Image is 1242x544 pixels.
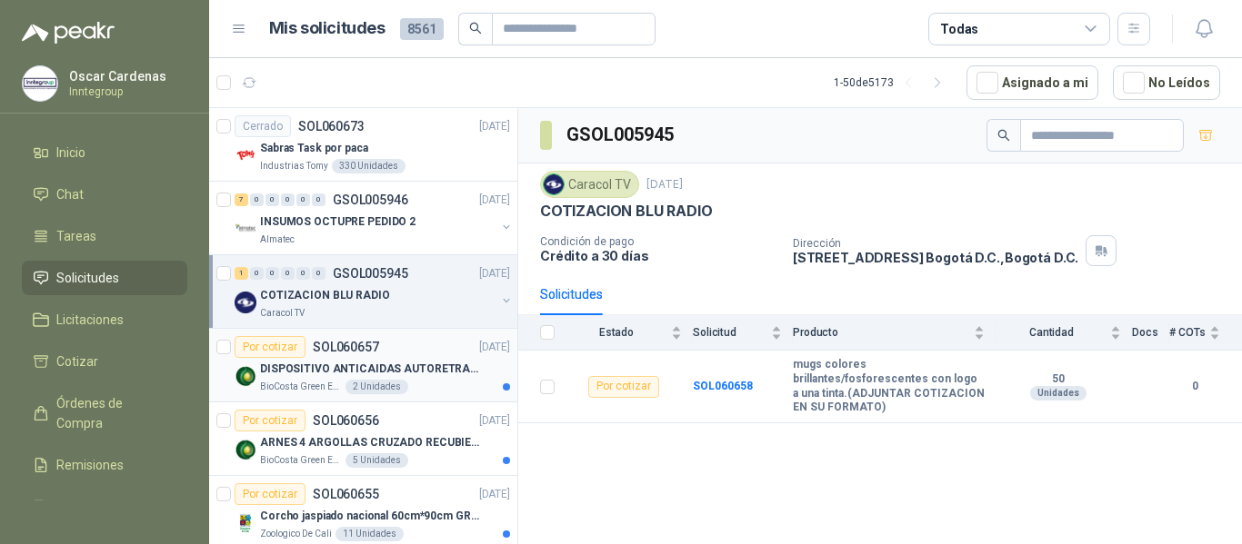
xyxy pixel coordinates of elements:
[296,267,310,280] div: 0
[333,193,408,206] p: GSOL005946
[296,193,310,206] div: 0
[235,336,305,358] div: Por cotizar
[1132,315,1169,351] th: Docs
[312,267,326,280] div: 0
[235,144,256,166] img: Company Logo
[940,19,978,39] div: Todas
[260,527,332,541] p: Zoologico De Cali
[56,310,124,330] span: Licitaciones
[265,193,279,206] div: 0
[1030,386,1087,401] div: Unidades
[260,361,486,378] p: DISPOSITIVO ANTICAIDAS AUTORETRACTIL
[313,414,379,427] p: SOL060656
[346,453,408,468] div: 5 Unidades
[566,121,676,149] h3: GSOL005945
[22,344,187,379] a: Cotizar
[646,176,683,193] p: [DATE]
[313,488,379,500] p: SOL060655
[260,508,486,525] p: Corcho jaspiado nacional 60cm*90cm GROSOR 8MM
[693,315,793,351] th: Solicitud
[588,376,659,398] div: Por cotizar
[281,267,295,280] div: 0
[235,292,256,313] img: Company Logo
[260,380,342,394] p: BioCosta Green Energy S.A.S
[1113,65,1220,100] button: No Leídos
[260,287,390,304] p: COTIZACION BLU RADIO
[260,213,416,231] p: INSUMOS OCTUPRE PEDIDO 2
[23,66,57,101] img: Company Logo
[540,248,778,263] p: Crédito a 30 días
[336,527,404,541] div: 11 Unidades
[793,315,996,351] th: Producto
[22,448,187,482] a: Remisiones
[479,192,510,209] p: [DATE]
[235,365,256,387] img: Company Logo
[544,174,564,194] img: Company Logo
[540,235,778,248] p: Condición de pago
[22,177,187,212] a: Chat
[313,341,379,353] p: SOL060657
[260,306,305,321] p: Caracol TV
[22,386,187,440] a: Órdenes de Compra
[22,490,187,524] a: Configuración
[235,218,256,240] img: Company Logo
[793,237,1078,250] p: Dirección
[281,193,295,206] div: 0
[1169,326,1206,339] span: # COTs
[235,439,256,460] img: Company Logo
[1169,378,1220,395] b: 0
[22,261,187,295] a: Solicitudes
[479,265,510,282] p: [DATE]
[479,486,510,503] p: [DATE]
[566,315,693,351] th: Estado
[260,232,295,247] p: Almatec
[693,380,753,392] a: SOL060658
[260,453,342,468] p: BioCosta Green Energy S.A.S
[260,140,368,157] p: Sabras Task por paca
[250,267,264,280] div: 0
[400,18,444,40] span: 8561
[332,159,406,173] div: 330 Unidades
[333,267,408,280] p: GSOL005945
[235,410,305,431] div: Por cotizar
[469,22,482,35] span: search
[312,193,326,206] div: 0
[56,455,124,475] span: Remisiones
[566,326,667,339] span: Estado
[56,184,84,204] span: Chat
[996,315,1132,351] th: Cantidad
[540,284,603,304] div: Solicitudes
[209,329,517,402] a: Por cotizarSOL060657[DATE] Company LogoDISPOSITIVO ANTICAIDAS AUTORETRACTILBioCosta Green Energy ...
[834,68,952,97] div: 1 - 50 de 5173
[793,358,985,414] b: mugs colores brillantes/fosforescentes con logo a una tinta.(ADJUNTAR COTIZACION EN SU FORMATO)
[22,22,115,44] img: Logo peakr
[22,135,187,170] a: Inicio
[235,115,291,137] div: Cerrado
[346,380,408,394] div: 2 Unidades
[996,326,1107,339] span: Cantidad
[69,70,183,83] p: Oscar Cardenas
[996,372,1121,387] b: 50
[69,86,183,97] p: Inntegroup
[997,129,1010,142] span: search
[56,226,96,246] span: Tareas
[22,219,187,253] a: Tareas
[793,250,1078,265] p: [STREET_ADDRESS] Bogotá D.C. , Bogotá D.C.
[479,118,510,135] p: [DATE]
[967,65,1098,100] button: Asignado a mi
[269,15,386,42] h1: Mis solicitudes
[235,512,256,534] img: Company Logo
[56,268,119,288] span: Solicitudes
[1169,315,1242,351] th: # COTs
[793,326,970,339] span: Producto
[56,497,136,517] span: Configuración
[235,483,305,505] div: Por cotizar
[22,302,187,337] a: Licitaciones
[235,193,248,206] div: 7
[540,171,639,198] div: Caracol TV
[260,434,486,451] p: ARNES 4 ARGOLLAS CRUZADO RECUBIERTO PVC
[56,351,98,371] span: Cotizar
[209,402,517,476] a: Por cotizarSOL060656[DATE] Company LogoARNES 4 ARGOLLAS CRUZADO RECUBIERTO PVCBioCosta Green Ener...
[260,159,328,173] p: Industrias Tomy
